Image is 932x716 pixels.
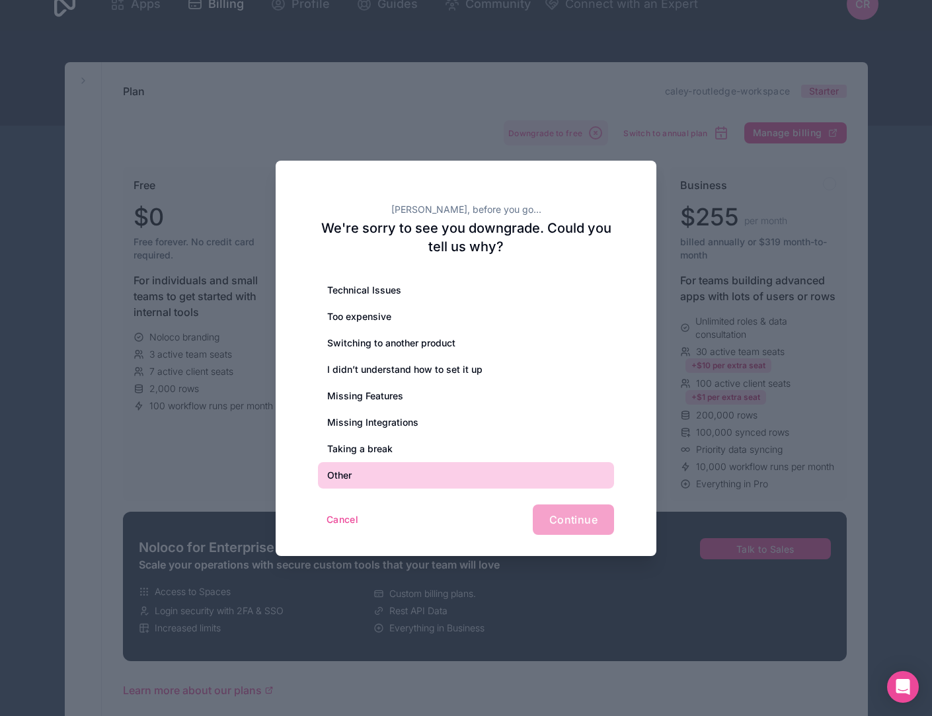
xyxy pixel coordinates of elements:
h2: We're sorry to see you downgrade. Could you tell us why? [318,219,614,256]
div: Switching to another product [318,330,614,356]
div: Taking a break [318,436,614,462]
div: Missing Features [318,383,614,409]
div: Open Intercom Messenger [887,671,919,703]
h2: [PERSON_NAME], before you go... [318,203,614,216]
div: Too expensive [318,303,614,330]
button: Cancel [318,509,367,530]
div: I didn’t understand how to set it up [318,356,614,383]
div: Missing Integrations [318,409,614,436]
div: Other [318,462,614,489]
div: Technical Issues [318,277,614,303]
